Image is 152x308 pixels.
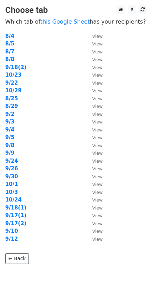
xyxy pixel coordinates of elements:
[5,80,18,86] a: 9/22
[92,72,103,78] small: View
[85,41,103,47] a: View
[85,212,103,219] a: View
[85,220,103,226] a: View
[85,64,103,70] a: View
[85,181,103,187] a: View
[5,236,18,242] a: 9/12
[5,87,22,94] a: 10/29
[92,96,103,101] small: View
[5,41,14,47] a: 8/5
[92,65,103,70] small: View
[5,33,14,39] a: 8/4
[85,95,103,102] a: View
[85,119,103,125] a: View
[5,189,18,195] a: 10/3
[85,189,103,195] a: View
[92,143,103,148] small: View
[5,165,18,172] a: 9/26
[85,150,103,156] a: View
[92,49,103,54] small: View
[5,64,26,70] a: 9/18(2)
[92,119,103,125] small: View
[5,111,14,117] a: 9/2
[85,165,103,172] a: View
[85,111,103,117] a: View
[92,41,103,46] small: View
[85,205,103,211] a: View
[92,88,103,93] small: View
[85,72,103,78] a: View
[5,228,18,234] strong: 9/10
[85,236,103,242] a: View
[5,253,29,264] a: ← Back
[92,57,103,62] small: View
[5,127,14,133] a: 9/4
[92,182,103,187] small: View
[85,127,103,133] a: View
[5,5,147,15] h3: Choose tab
[5,158,18,164] a: 9/24
[92,104,103,109] small: View
[5,212,26,219] a: 9/17(1)
[92,159,103,164] small: View
[92,229,103,234] small: View
[85,142,103,148] a: View
[85,49,103,55] a: View
[85,103,103,109] a: View
[5,95,18,102] strong: 8/25
[5,103,18,109] a: 8/29
[5,142,14,148] strong: 9/8
[92,205,103,211] small: View
[92,127,103,132] small: View
[92,166,103,171] small: View
[5,134,14,140] a: 9/5
[5,49,14,55] strong: 8/7
[85,134,103,140] a: View
[92,237,103,242] small: View
[5,119,14,125] a: 9/3
[92,174,103,179] small: View
[5,197,22,203] a: 10/24
[92,197,103,203] small: View
[85,80,103,86] a: View
[40,18,90,25] a: this Google Sheet
[92,213,103,218] small: View
[5,18,147,25] p: Which tab of has your recipients?
[5,173,18,180] a: 9/30
[85,228,103,234] a: View
[85,158,103,164] a: View
[85,56,103,62] a: View
[85,173,103,180] a: View
[5,181,18,187] a: 10/1
[5,56,14,62] a: 8/8
[92,112,103,117] small: View
[85,197,103,203] a: View
[5,220,26,226] a: 9/17(2)
[92,80,103,86] small: View
[92,190,103,195] small: View
[92,221,103,226] small: View
[5,150,14,156] a: 9/9
[5,205,26,211] a: 9/18(1)
[92,135,103,140] small: View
